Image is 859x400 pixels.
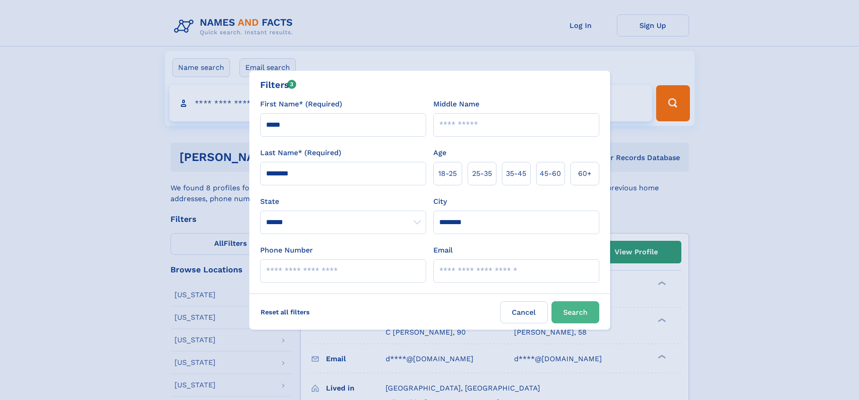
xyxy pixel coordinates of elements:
[260,196,426,207] label: State
[255,301,316,323] label: Reset all filters
[260,99,342,110] label: First Name* (Required)
[578,168,592,179] span: 60+
[433,245,453,256] label: Email
[540,168,561,179] span: 45‑60
[433,196,447,207] label: City
[500,301,548,323] label: Cancel
[506,168,526,179] span: 35‑45
[472,168,492,179] span: 25‑35
[260,245,313,256] label: Phone Number
[438,168,457,179] span: 18‑25
[433,147,446,158] label: Age
[433,99,479,110] label: Middle Name
[551,301,599,323] button: Search
[260,147,341,158] label: Last Name* (Required)
[260,78,297,92] div: Filters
